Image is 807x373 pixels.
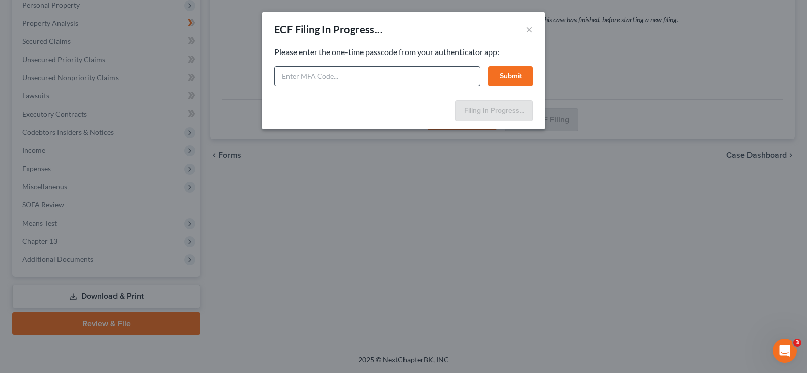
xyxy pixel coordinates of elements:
[455,100,533,122] button: Filing In Progress...
[488,66,533,86] button: Submit
[526,23,533,35] button: ×
[773,339,797,363] iframe: Intercom live chat
[274,66,480,86] input: Enter MFA Code...
[793,339,801,347] span: 3
[274,46,533,58] p: Please enter the one-time passcode from your authenticator app:
[274,22,383,36] div: ECF Filing In Progress...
